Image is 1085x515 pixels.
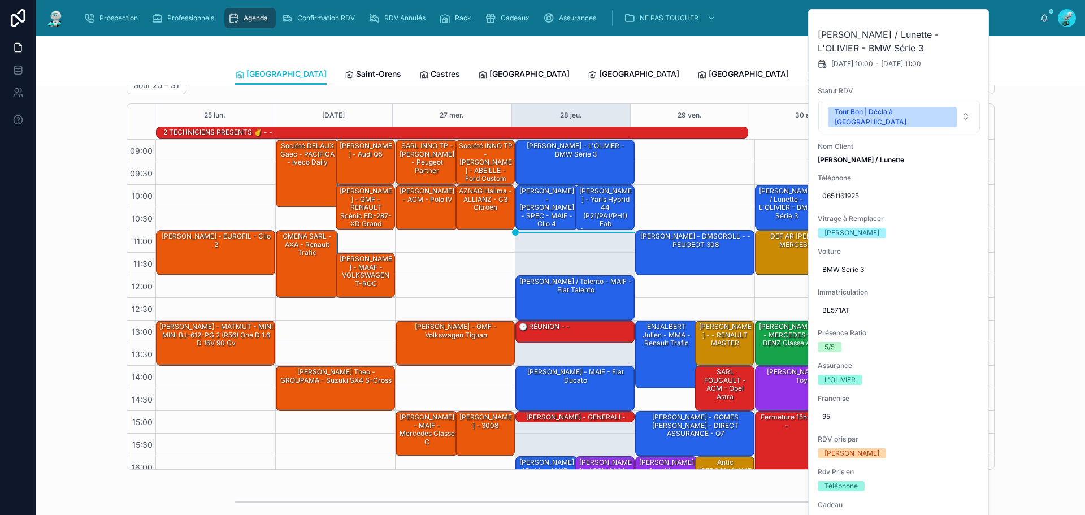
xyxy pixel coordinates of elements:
div: 2 TECHNICIENS PRESENTS ✌️ - - [162,127,274,138]
a: Cadeaux [481,8,537,28]
span: Vitrage à Remplacer [818,214,980,223]
a: [GEOGRAPHIC_DATA] [697,64,789,86]
div: [PERSON_NAME] - PACIFICA - Toyota aygo [756,366,874,410]
span: 10:30 [129,214,155,223]
div: [PERSON_NAME] - - RENAULT MASTER [696,321,754,365]
div: [PERSON_NAME] - GMF - Volkswagen Tiguan [396,321,514,365]
span: [GEOGRAPHIC_DATA] [489,68,570,80]
div: [PERSON_NAME] - ACM - polo IV [396,185,457,230]
span: 13:00 [129,327,155,336]
div: [PERSON_NAME] - GENERALI - cupra born [518,412,633,431]
span: Cadeau [818,500,980,509]
div: [PERSON_NAME] - EUROFIL - clio 2 [158,231,274,250]
div: [PERSON_NAME] - GMF - Volkswagen Tiguan [398,322,514,340]
div: L'OLIVIER [824,375,856,385]
div: Société INNO TP - [PERSON_NAME] - ABEILLE - Ford custom transit [456,140,515,184]
a: Agenda [224,8,276,28]
button: 25 lun. [204,104,225,127]
div: [PERSON_NAME] - [PERSON_NAME] - SPEC - MAIF - clio 4 [518,186,576,229]
div: [PERSON_NAME] - PACIFICA - Toyota aygo [757,367,873,386]
a: [GEOGRAPHIC_DATA] [588,64,679,86]
span: RDV Annulés [384,14,426,23]
span: Prospection [99,14,138,23]
a: Professionnels [148,8,222,28]
span: 0651161925 [822,192,976,201]
h2: août 25 – 31 [134,80,179,91]
a: [GEOGRAPHIC_DATA] [235,64,327,85]
span: - [875,59,879,68]
a: Castres [419,64,460,86]
div: [PERSON_NAME] - GOMES [PERSON_NAME] - DIRECT ASSURANCE - Q7 [636,412,754,456]
span: 12:00 [129,282,155,291]
div: Société DELAUX Gaec - PACIFICA - iveco daily [278,141,337,167]
a: RDV Annulés [365,8,433,28]
button: 27 mer. [440,104,464,127]
a: [GEOGRAPHIC_DATA] [807,64,899,86]
span: Agenda [244,14,268,23]
a: Prospection [80,8,146,28]
span: Immatriculation [818,288,980,297]
div: Tout Bon | Décla à [GEOGRAPHIC_DATA] [835,107,950,127]
button: 29 ven. [678,104,702,127]
span: 11:30 [131,259,155,269]
div: [PERSON_NAME] - MAIF - Mercedes classe C [396,412,457,456]
span: Assurance [818,361,980,370]
div: DEF AR [PERSON_NAME] - - MERCESDES CLASS A [757,231,873,250]
button: 30 sam. [795,104,822,127]
div: [PERSON_NAME] - MERCEDES-BENZ Classe A [756,321,817,365]
span: RDV pris par [818,435,980,444]
span: [DATE] 11:00 [881,59,921,68]
button: [DATE] [322,104,345,127]
div: [PERSON_NAME] - GMF - RENAULT Scénic ED-287-XD Grand Scénic III Phase 2 1.6 dCi FAP eco2 S&S 131 cv [336,185,395,230]
span: Cadeaux [501,14,530,23]
div: [PERSON_NAME] - Yaris Hybrid 44 (P21/PA1/PH1) Fab [GEOGRAPHIC_DATA] 1.5 VVTI 12V 116 HSD Hybrid E... [578,186,634,270]
span: 10:00 [129,191,155,201]
span: [DATE] 10:00 [831,59,873,68]
span: Franchise [818,394,980,403]
a: Saint-Orens [345,64,401,86]
span: 15:30 [129,440,155,449]
span: Confirmation RDV [297,14,355,23]
span: 13:30 [129,349,155,359]
div: [PERSON_NAME] - ASSU 2000 - DS3 [578,457,634,484]
span: Rdv Pris en [818,468,980,477]
a: Confirmation RDV [278,8,363,28]
div: [PERSON_NAME] / Lunette - L'OLIVIER - BMW Série 3 [757,186,816,221]
div: [PERSON_NAME] - Yaris Hybrid 44 (P21/PA1/PH1) Fab [GEOGRAPHIC_DATA] 1.5 VVTI 12V 116 HSD Hybrid E... [576,185,635,230]
span: [GEOGRAPHIC_DATA] [709,68,789,80]
div: [PERSON_NAME] - 3008 [458,412,514,431]
span: 14:00 [129,372,155,382]
div: SARL FOUCAULT - ACM - Opel Astra [696,366,754,410]
div: [PERSON_NAME] - L'OLIVIER - BMW Série 3 [518,141,633,159]
div: [PERSON_NAME] - Opel movano [637,457,696,476]
div: [PERSON_NAME] - - RENAULT MASTER [697,322,754,348]
div: ENJALBERT Julien - MMA - renault trafic [637,322,696,348]
div: Téléphone [824,481,858,491]
span: 95 [822,412,976,421]
span: 11:00 [131,236,155,246]
span: 16:00 [129,462,155,472]
span: 15:00 [129,417,155,427]
div: Antic [PERSON_NAME][PERSON_NAME] 3 [697,457,754,500]
div: AZNAG Halima - ALLIANZ - C3 Citroën [456,185,515,230]
div: [PERSON_NAME] - DMSCROLL - - PEUGEOT 308 [636,231,754,275]
a: Assurances [540,8,604,28]
img: App logo [45,9,66,27]
div: [PERSON_NAME] - GOMES [PERSON_NAME] - DIRECT ASSURANCE - Q7 [637,412,753,439]
div: Antic [PERSON_NAME][PERSON_NAME] 3 [696,457,754,501]
div: DEF AR [PERSON_NAME] - - MERCESDES CLASS A [756,231,874,275]
span: Statut RDV [818,86,980,96]
div: [PERSON_NAME] / Doblo - MAIF - FIAT Doblo [518,457,576,484]
div: [PERSON_NAME] - MAIF - fiat ducato [516,366,634,410]
div: [PERSON_NAME] / talento - MAIF - fiat talento [516,276,634,320]
div: [PERSON_NAME] - [PERSON_NAME] - SPEC - MAIF - clio 4 [516,185,577,230]
div: SARL INNO TP - [PERSON_NAME] - Peugeot partner [398,141,457,176]
div: 2 TECHNICIENS PRESENTS ✌️ - - [162,127,274,137]
h2: [PERSON_NAME] / Lunette - L'OLIVIER - BMW Série 3 [818,28,980,55]
span: BL571AT [822,306,976,315]
div: ENJALBERT Julien - MMA - renault trafic [636,321,697,388]
div: [PERSON_NAME] - ACM - polo IV [398,186,457,205]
